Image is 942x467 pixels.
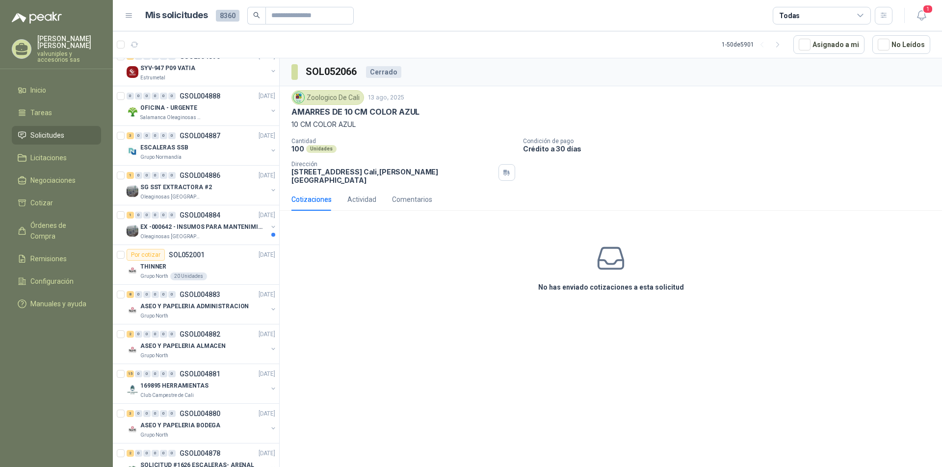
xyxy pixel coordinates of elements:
[143,132,151,139] div: 0
[127,90,277,122] a: 0 0 0 0 0 0 GSOL004888[DATE] Company LogoOFICINA - URGENTESalamanca Oleaginosas SAS
[30,276,74,287] span: Configuración
[168,370,176,377] div: 0
[127,328,277,360] a: 2 0 0 0 0 0 GSOL004882[DATE] Company LogoASEO Y PAPELERIA ALMACENGrupo North
[160,331,167,338] div: 0
[168,450,176,457] div: 0
[12,81,101,99] a: Inicio
[793,35,864,54] button: Asignado a mi
[135,93,142,99] div: 0
[152,450,159,457] div: 0
[143,331,151,338] div: 0
[127,384,138,395] img: Company Logo
[127,344,138,356] img: Company Logo
[127,408,277,439] a: 3 0 0 0 0 0 GSOL004880[DATE] Company LogoASEO Y PAPELERIA BODEGAGrupo North
[30,130,64,141] span: Solicitudes
[127,450,134,457] div: 2
[922,4,933,14] span: 1
[152,172,159,179] div: 0
[180,370,220,377] p: GSOL004881
[140,272,168,280] p: Grupo North
[291,161,495,168] p: Dirección
[140,302,249,311] p: ASEO Y PAPELERIA ADMINISTRACION
[37,51,101,63] p: valvuniples y accesorios sas
[12,272,101,291] a: Configuración
[291,90,364,105] div: Zoologico De Cali
[216,10,239,22] span: 8360
[12,216,101,246] a: Órdenes de Compra
[160,172,167,179] div: 0
[127,289,277,320] a: 8 0 0 0 0 0 GSOL004883[DATE] Company LogoASEO Y PAPELERIA ADMINISTRACIONGrupo North
[30,197,53,208] span: Cotizar
[140,312,168,320] p: Grupo North
[135,370,142,377] div: 0
[135,172,142,179] div: 0
[259,449,275,458] p: [DATE]
[37,35,101,49] p: [PERSON_NAME] [PERSON_NAME]
[168,410,176,417] div: 0
[30,175,76,186] span: Negociaciones
[30,220,92,242] span: Órdenes de Compra
[168,93,176,99] div: 0
[368,93,404,102] p: 13 ago, 2025
[12,171,101,190] a: Negociaciones
[291,168,495,184] p: [STREET_ADDRESS] Cali , [PERSON_NAME][GEOGRAPHIC_DATA]
[140,342,226,351] p: ASEO Y PAPELERIA ALMACEN
[538,282,684,293] h3: No has enviado cotizaciones a esta solicitud
[127,50,277,82] a: 4 0 0 0 0 0 GSOL004890[DATE] Company LogoSYV-947 P09 VATIAEstrumetal
[30,298,86,309] span: Manuales y ayuda
[30,253,67,264] span: Remisiones
[347,194,376,205] div: Actividad
[259,171,275,180] p: [DATE]
[170,272,207,280] div: 20 Unidades
[143,212,151,219] div: 0
[127,423,138,435] img: Company Logo
[127,170,277,201] a: 1 0 0 0 0 0 GSOL004886[DATE] Company LogoSG SST EXTRACTORA #2Oleaginosas [GEOGRAPHIC_DATA][PERSON...
[30,107,52,118] span: Tareas
[259,409,275,418] p: [DATE]
[168,212,176,219] div: 0
[160,410,167,417] div: 0
[127,304,138,316] img: Company Logo
[180,132,220,139] p: GSOL004887
[135,212,142,219] div: 0
[253,12,260,19] span: search
[127,249,165,261] div: Por cotizar
[180,93,220,99] p: GSOL004888
[259,369,275,379] p: [DATE]
[293,92,304,103] img: Company Logo
[152,331,159,338] div: 0
[259,290,275,299] p: [DATE]
[143,450,151,457] div: 0
[169,251,205,258] p: SOL052001
[143,370,151,377] div: 0
[12,295,101,313] a: Manuales y ayuda
[168,172,176,179] div: 0
[140,262,166,271] p: THINNER
[168,132,176,139] div: 0
[135,291,142,298] div: 0
[259,250,275,260] p: [DATE]
[160,370,167,377] div: 0
[140,421,220,430] p: ASEO Y PAPELERIA BODEGA
[152,212,159,219] div: 0
[12,126,101,145] a: Solicitudes
[872,35,930,54] button: No Leídos
[127,370,134,377] div: 15
[180,212,220,219] p: GSOL004884
[291,107,419,117] p: AMARRES DE 10 CM COLOR AZUL
[523,145,938,153] p: Crédito a 30 días
[140,352,168,360] p: Grupo North
[180,53,220,60] p: GSOL004890
[291,194,332,205] div: Cotizaciones
[140,222,262,232] p: EX -000642 - INSUMOS PARA MANTENIMIENTO PREVENTIVO
[168,331,176,338] div: 0
[135,331,142,338] div: 0
[127,130,277,161] a: 3 0 0 0 0 0 GSOL004887[DATE] Company LogoESCALERAS SSBGrupo Normandía
[135,450,142,457] div: 0
[113,245,279,285] a: Por cotizarSOL052001[DATE] Company LogoTHINNERGrupo North20 Unidades
[152,132,159,139] div: 0
[140,381,209,391] p: 169895 HERRAMIENTAS
[140,114,202,122] p: Salamanca Oleaginosas SAS
[127,265,138,276] img: Company Logo
[127,185,138,197] img: Company Logo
